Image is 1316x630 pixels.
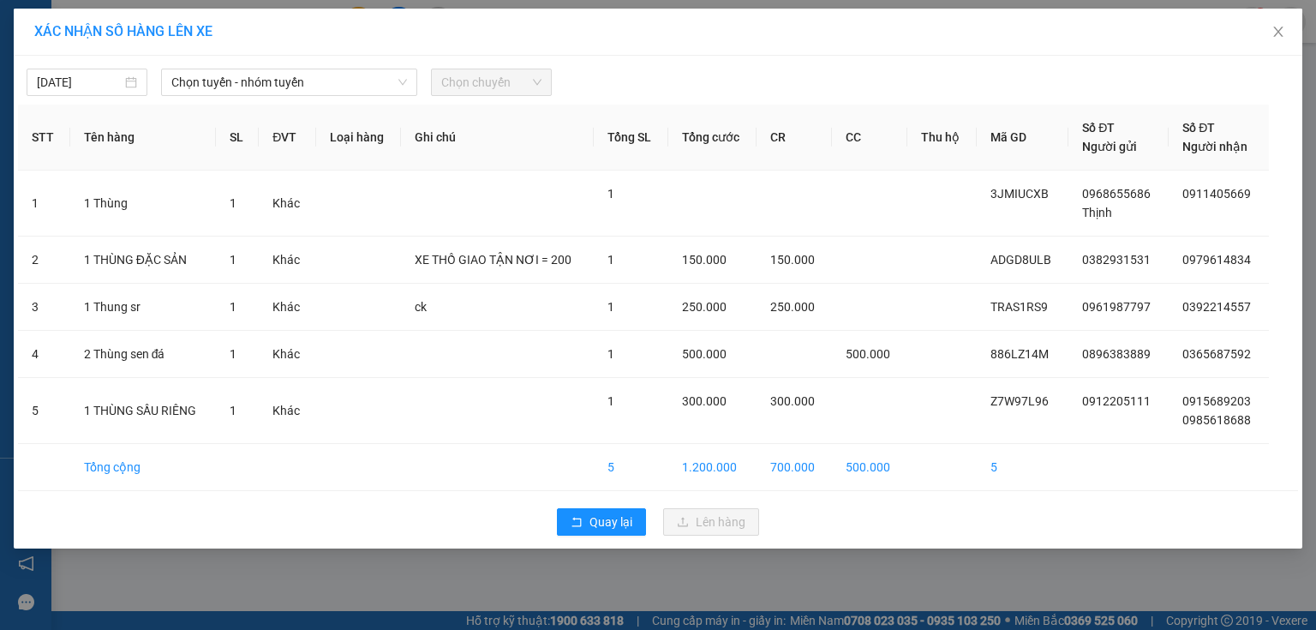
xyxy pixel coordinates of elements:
[171,69,407,95] span: Chọn tuyến - nhóm tuyến
[832,444,907,491] td: 500.000
[401,105,594,171] th: Ghi chú
[770,300,815,314] span: 250.000
[1082,206,1112,219] span: Thịnh
[441,69,541,95] span: Chọn chuyến
[607,300,614,314] span: 1
[770,253,815,267] span: 150.000
[259,331,316,378] td: Khác
[607,394,614,408] span: 1
[18,284,70,331] td: 3
[230,347,236,361] span: 1
[668,105,757,171] th: Tổng cước
[832,105,907,171] th: CC
[70,284,216,331] td: 1 Thung sr
[1082,140,1137,153] span: Người gửi
[259,378,316,444] td: Khác
[18,237,70,284] td: 2
[990,253,1051,267] span: ADGD8ULB
[770,394,815,408] span: 300.000
[1182,187,1251,201] span: 0911405669
[663,508,759,536] button: uploadLên hàng
[230,253,236,267] span: 1
[230,196,236,210] span: 1
[316,105,401,171] th: Loại hàng
[607,187,614,201] span: 1
[398,77,408,87] span: down
[230,404,236,417] span: 1
[990,394,1049,408] span: Z7W97L96
[1082,253,1151,267] span: 0382931531
[1182,300,1251,314] span: 0392214557
[70,237,216,284] td: 1 THÙNG ĐẶC SẢN
[1082,187,1151,201] span: 0968655686
[1182,347,1251,361] span: 0365687592
[18,378,70,444] td: 5
[594,105,668,171] th: Tổng SL
[1182,253,1251,267] span: 0979614834
[18,331,70,378] td: 4
[1182,413,1251,427] span: 0985618688
[557,508,646,536] button: rollbackQuay lại
[70,171,216,237] td: 1 Thùng
[589,513,632,531] span: Quay lại
[18,105,70,171] th: STT
[990,300,1048,314] span: TRAS1RS9
[70,105,216,171] th: Tên hàng
[415,253,571,267] span: XE THỒ GIAO TẬN NƠI = 200
[230,300,236,314] span: 1
[1182,394,1251,408] span: 0915689203
[682,394,727,408] span: 300.000
[216,105,259,171] th: SL
[259,171,316,237] td: Khác
[259,284,316,331] td: Khác
[70,378,216,444] td: 1 THÙNG SẦU RIÊNG
[907,105,977,171] th: Thu hộ
[1182,121,1215,135] span: Số ĐT
[682,253,727,267] span: 150.000
[1254,9,1302,57] button: Close
[757,105,832,171] th: CR
[34,23,212,39] span: XÁC NHẬN SỐ HÀNG LÊN XE
[70,444,216,491] td: Tổng cộng
[415,300,427,314] span: ck
[977,105,1069,171] th: Mã GD
[259,237,316,284] td: Khác
[990,347,1049,361] span: 886LZ14M
[1271,25,1285,39] span: close
[977,444,1069,491] td: 5
[682,300,727,314] span: 250.000
[571,516,583,530] span: rollback
[668,444,757,491] td: 1.200.000
[259,105,316,171] th: ĐVT
[1082,121,1115,135] span: Số ĐT
[70,331,216,378] td: 2 Thùng sen đá
[1082,300,1151,314] span: 0961987797
[990,187,1049,201] span: 3JMIUCXB
[1182,140,1247,153] span: Người nhận
[1082,347,1151,361] span: 0896383889
[37,73,122,92] input: 12/10/2025
[607,253,614,267] span: 1
[1082,394,1151,408] span: 0912205111
[594,444,668,491] td: 5
[18,171,70,237] td: 1
[682,347,727,361] span: 500.000
[607,347,614,361] span: 1
[846,347,890,361] span: 500.000
[757,444,832,491] td: 700.000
